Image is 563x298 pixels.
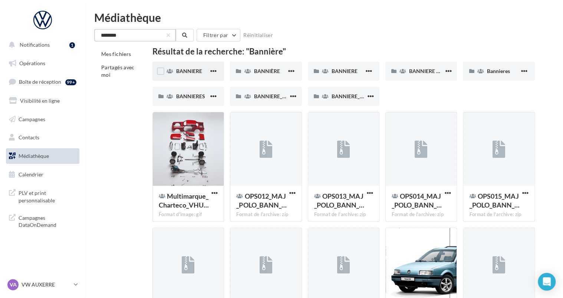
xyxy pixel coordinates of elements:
span: VA [10,281,17,288]
span: Notifications [20,42,50,48]
span: Bannieres [487,68,510,74]
div: Format d'image: gif [159,211,218,218]
div: Résultat de la recherche: "Bannière" [152,47,535,56]
span: Contacts [19,134,39,140]
a: PLV et print personnalisable [4,185,81,207]
div: Format de l'archive: zip [236,211,295,218]
div: Format de l'archive: zip [314,211,373,218]
a: Boîte de réception99+ [4,74,81,90]
a: VA VW AUXERRE [6,278,79,292]
span: Campagnes [19,116,45,122]
span: OPS013_MAJ_POLO_BANN_300x250.zip [314,192,364,209]
div: Format de l'archive: zip [392,211,451,218]
a: Campagnes [4,112,81,127]
span: BANNIERE WEB [409,68,448,74]
div: 1 [69,42,75,48]
button: Réinitialiser [240,31,276,40]
span: BANNIERES [176,93,205,99]
a: Calendrier [4,167,81,182]
span: BANNIERE [176,68,202,74]
a: Visibilité en ligne [4,93,81,109]
span: Mes fichiers [101,51,131,57]
button: Filtrer par [197,29,240,42]
p: VW AUXERRE [22,281,71,288]
span: BANNIERE [332,68,358,74]
a: Contacts [4,130,81,145]
span: Calendrier [19,171,43,178]
div: Open Intercom Messenger [538,273,556,291]
span: OPS012_MAJ_POLO_BANN_160x600.zip [236,192,286,209]
span: OPS014_MAJ_POLO_BANN_300x600.zip [392,192,442,209]
span: BANNIERE_WEB [254,93,294,99]
span: OPS015_MAJ_POLO_BANN_970x250.zip [469,192,519,209]
span: Multimarque_Charteco_VHU_Bannière_Web_300x600 [159,192,209,209]
a: Opérations [4,56,81,71]
span: BANNIERE_WEB [332,93,372,99]
span: Opérations [19,60,45,66]
div: 99+ [65,79,76,85]
div: Médiathèque [94,12,554,23]
span: Boîte de réception [19,79,61,85]
button: Notifications 1 [4,37,78,53]
span: Campagnes DataOnDemand [19,213,76,229]
span: Médiathèque [19,153,49,159]
span: Visibilité en ligne [20,97,60,104]
div: Format de l'archive: zip [469,211,528,218]
a: Médiathèque [4,148,81,164]
a: Campagnes DataOnDemand [4,210,81,232]
span: PLV et print personnalisable [19,188,76,204]
span: BANNIÈRE [254,68,280,74]
span: Partagés avec moi [101,64,135,78]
